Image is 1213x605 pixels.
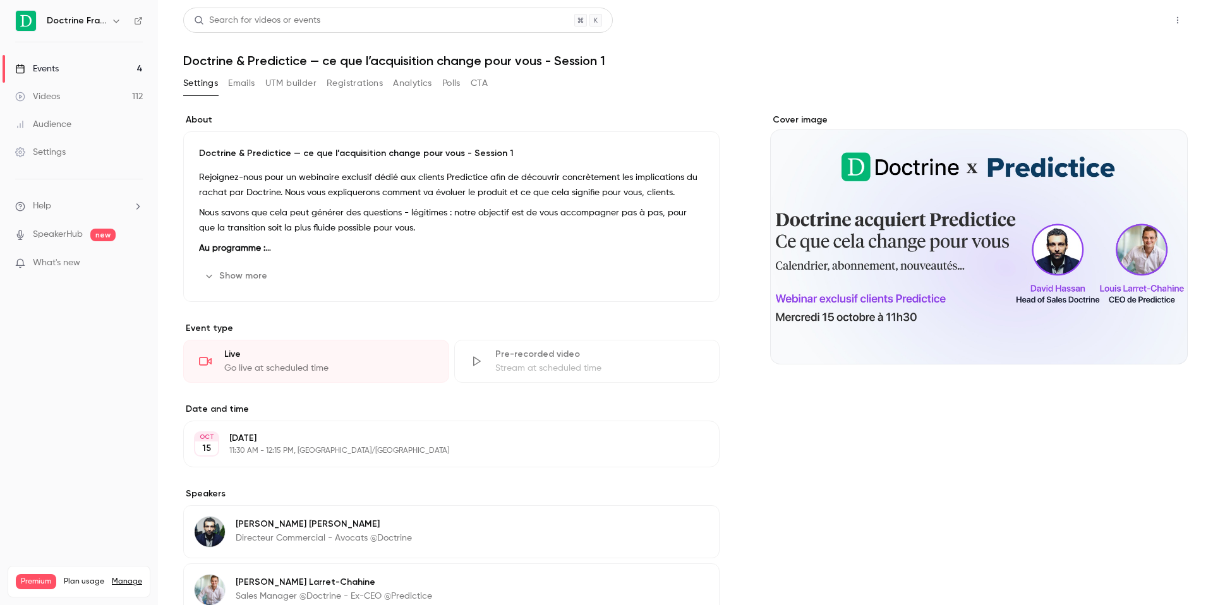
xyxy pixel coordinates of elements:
[495,348,704,361] div: Pre-recorded video
[224,362,433,374] div: Go live at scheduled time
[770,114,1188,364] section: Cover image
[183,403,720,416] label: Date and time
[183,488,720,500] label: Speakers
[228,73,255,93] button: Emails
[64,577,104,587] span: Plan usage
[183,73,218,93] button: Settings
[393,73,432,93] button: Analytics
[199,147,704,160] p: Doctrine & Predictice — ce que l’acquisition change pour vous - Session 1
[236,576,432,589] p: [PERSON_NAME] Larret-Chahine
[183,340,449,383] div: LiveGo live at scheduled time
[15,90,60,103] div: Videos
[112,577,142,587] a: Manage
[454,340,720,383] div: Pre-recorded videoStream at scheduled time
[183,505,720,558] div: David Hassan[PERSON_NAME] [PERSON_NAME]Directeur Commercial - Avocats @Doctrine
[15,63,59,75] div: Events
[195,517,225,547] img: David Hassan
[236,518,412,530] p: [PERSON_NAME] [PERSON_NAME]
[194,14,320,27] div: Search for videos or events
[442,73,461,93] button: Polls
[770,114,1188,126] label: Cover image
[33,228,83,241] a: SpeakerHub
[90,229,116,241] span: new
[183,114,720,126] label: About
[199,170,704,200] p: Rejoignez-nous pour un webinaire exclusif dédié aux clients Predictice afin de découvrir concrète...
[195,433,218,441] div: OCT
[327,73,383,93] button: Registrations
[15,200,143,213] li: help-dropdown-opener
[224,348,433,361] div: Live
[1107,8,1157,33] button: Share
[471,73,488,93] button: CTA
[199,244,271,253] strong: Au programme :
[199,266,275,286] button: Show more
[195,575,225,605] img: Louis Larret-Chahine
[16,574,56,589] span: Premium
[128,258,143,269] iframe: Noticeable Trigger
[33,200,51,213] span: Help
[265,73,317,93] button: UTM builder
[16,11,36,31] img: Doctrine France
[202,442,211,455] p: 15
[495,362,704,374] div: Stream at scheduled time
[183,322,720,335] p: Event type
[236,590,432,602] p: Sales Manager @Doctrine - Ex-CEO @Predictice
[199,205,704,236] p: Nous savons que cela peut générer des questions - légitimes : notre objectif est de vous accompag...
[15,146,66,159] div: Settings
[15,118,71,131] div: Audience
[229,446,653,456] p: 11:30 AM - 12:15 PM, [GEOGRAPHIC_DATA]/[GEOGRAPHIC_DATA]
[229,432,653,445] p: [DATE]
[183,53,1188,68] h1: Doctrine & Predictice — ce que l’acquisition change pour vous - Session 1
[47,15,106,27] h6: Doctrine France
[236,532,412,544] p: Directeur Commercial - Avocats @Doctrine
[33,256,80,270] span: What's new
